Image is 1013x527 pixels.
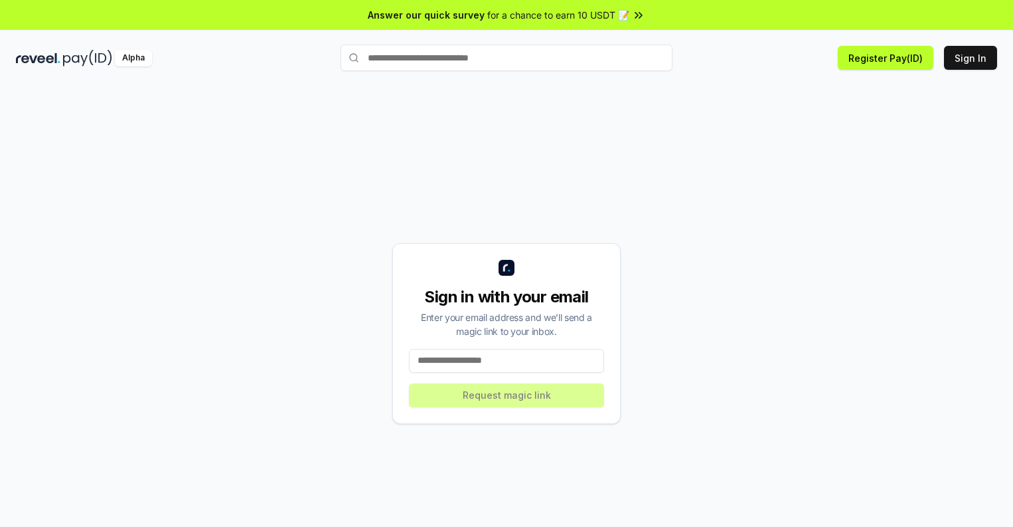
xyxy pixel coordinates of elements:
img: reveel_dark [16,50,60,66]
span: for a chance to earn 10 USDT 📝 [487,8,629,22]
span: Answer our quick survey [368,8,485,22]
div: Enter your email address and we’ll send a magic link to your inbox. [409,310,604,338]
div: Sign in with your email [409,286,604,308]
div: Alpha [115,50,152,66]
img: logo_small [499,260,514,276]
img: pay_id [63,50,112,66]
button: Register Pay(ID) [838,46,933,70]
button: Sign In [944,46,997,70]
